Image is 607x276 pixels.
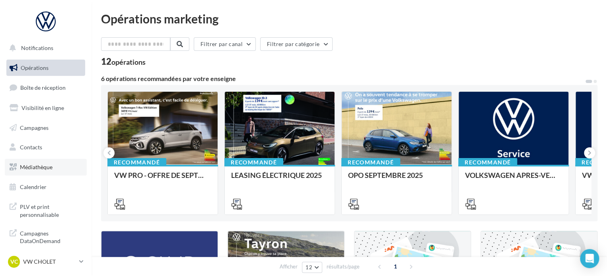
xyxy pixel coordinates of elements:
[21,104,64,111] span: Visibilité en ligne
[348,171,445,187] div: OPO SEPTEMBRE 2025
[465,171,562,187] div: VOLKSWAGEN APRES-VENTE
[5,225,87,248] a: Campagnes DataOnDemand
[20,164,53,170] span: Médiathèque
[101,57,146,66] div: 12
[224,158,283,167] div: Recommandé
[5,60,87,76] a: Opérations
[580,249,599,268] div: Open Intercom Messenger
[114,171,211,187] div: VW PRO - OFFRE DE SEPTEMBRE 25
[280,263,298,270] span: Afficher
[341,158,400,167] div: Recommandé
[5,159,87,176] a: Médiathèque
[111,58,146,66] div: opérations
[20,201,82,218] span: PLV et print personnalisable
[5,40,84,56] button: Notifications
[5,198,87,222] a: PLV et print personnalisable
[327,263,360,270] span: résultats/page
[21,44,53,51] span: Notifications
[5,139,87,156] a: Contacts
[389,260,402,273] span: 1
[260,37,333,51] button: Filtrer par catégorie
[305,264,312,270] span: 12
[5,179,87,195] a: Calendrier
[194,37,256,51] button: Filtrer par canal
[20,124,49,131] span: Campagnes
[101,13,597,25] div: Opérations marketing
[10,258,18,266] span: VC
[101,75,585,82] div: 6 opérations recommandées par votre enseigne
[20,144,42,151] span: Contacts
[231,171,328,187] div: LEASING ÉLECTRIQUE 2025
[23,258,76,266] p: VW CHOLET
[107,158,166,167] div: Recommandé
[6,254,85,269] a: VC VW CHOLET
[458,158,517,167] div: Recommandé
[5,100,87,116] a: Visibilité en ligne
[5,120,87,136] a: Campagnes
[302,262,322,273] button: 12
[20,228,82,245] span: Campagnes DataOnDemand
[5,79,87,96] a: Boîte de réception
[20,84,66,91] span: Boîte de réception
[20,183,47,190] span: Calendrier
[21,64,49,71] span: Opérations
